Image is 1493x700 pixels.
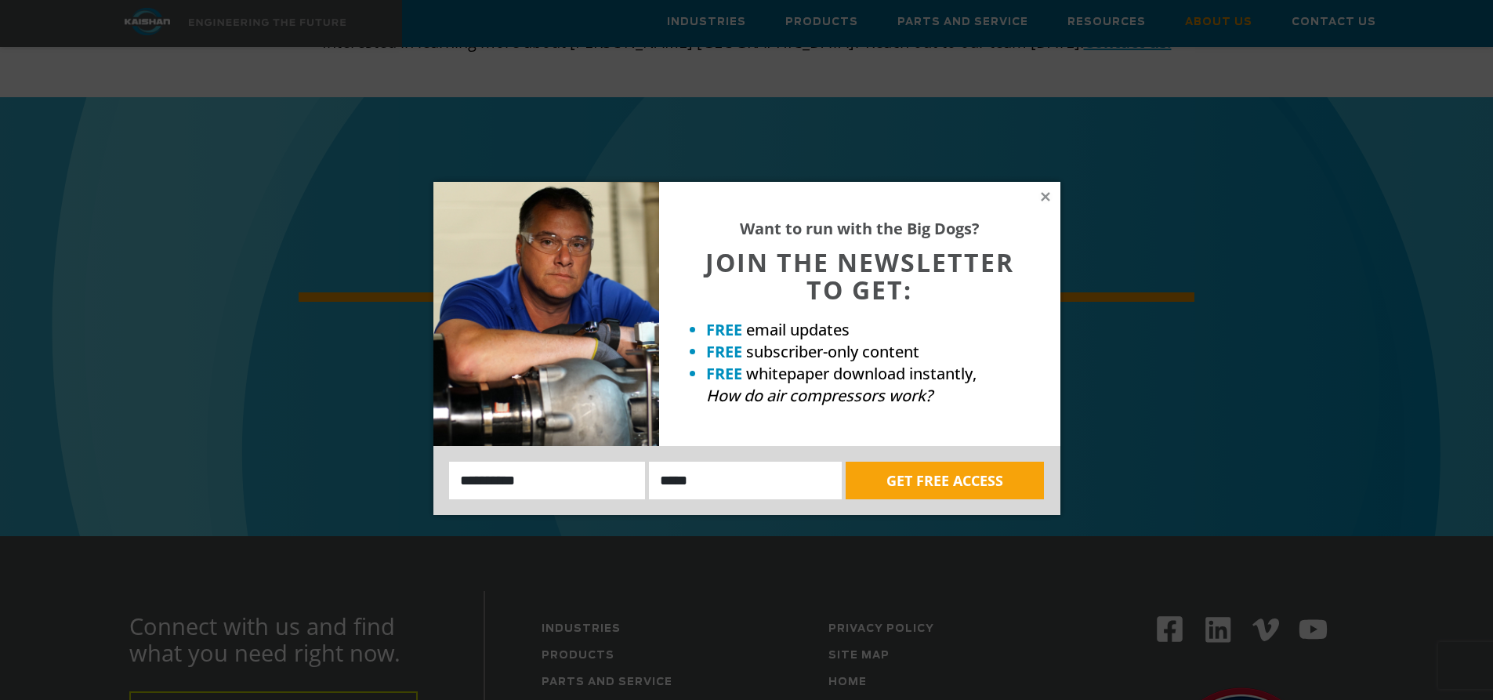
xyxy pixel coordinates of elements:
[746,319,850,340] span: email updates
[740,218,980,239] strong: Want to run with the Big Dogs?
[846,462,1044,499] button: GET FREE ACCESS
[1038,190,1053,204] button: Close
[706,385,933,406] em: How do air compressors work?
[449,462,646,499] input: Name:
[706,363,742,384] strong: FREE
[705,245,1014,306] span: JOIN THE NEWSLETTER TO GET:
[706,319,742,340] strong: FREE
[746,341,919,362] span: subscriber-only content
[649,462,842,499] input: Email
[746,363,977,384] span: whitepaper download instantly,
[706,341,742,362] strong: FREE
